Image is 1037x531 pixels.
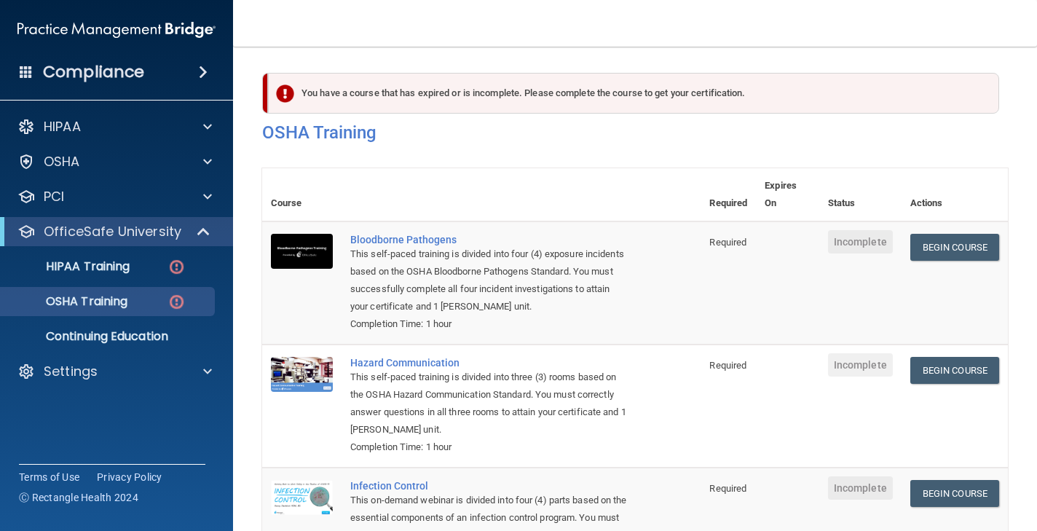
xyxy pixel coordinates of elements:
p: HIPAA Training [9,259,130,274]
th: Course [262,168,342,221]
a: Infection Control [350,480,628,492]
a: Privacy Policy [97,470,162,484]
th: Actions [902,168,1008,221]
a: Begin Course [910,357,999,384]
span: Required [709,483,746,494]
span: Incomplete [828,353,893,377]
p: PCI [44,188,64,205]
a: Bloodborne Pathogens [350,234,628,245]
a: Terms of Use [19,470,79,484]
a: Begin Course [910,234,999,261]
img: danger-circle.6113f641.png [167,293,186,311]
p: HIPAA [44,118,81,135]
th: Status [819,168,902,221]
a: Hazard Communication [350,357,628,369]
a: Begin Course [910,480,999,507]
div: This self-paced training is divided into four (4) exposure incidents based on the OSHA Bloodborne... [350,245,628,315]
span: Incomplete [828,476,893,500]
a: OSHA [17,153,212,170]
div: This self-paced training is divided into three (3) rooms based on the OSHA Hazard Communication S... [350,369,628,438]
img: exclamation-circle-solid-danger.72ef9ffc.png [276,84,294,103]
span: Incomplete [828,230,893,253]
div: You have a course that has expired or is incomplete. Please complete the course to get your certi... [268,73,999,114]
p: OSHA [44,153,80,170]
a: PCI [17,188,212,205]
th: Required [701,168,756,221]
h4: OSHA Training [262,122,1008,143]
div: Completion Time: 1 hour [350,438,628,456]
a: Settings [17,363,212,380]
p: Settings [44,363,98,380]
img: danger-circle.6113f641.png [167,258,186,276]
a: HIPAA [17,118,212,135]
img: PMB logo [17,15,216,44]
h4: Compliance [43,62,144,82]
p: OSHA Training [9,294,127,309]
span: Required [709,360,746,371]
a: OfficeSafe University [17,223,211,240]
p: Continuing Education [9,329,208,344]
span: Required [709,237,746,248]
div: Completion Time: 1 hour [350,315,628,333]
span: Ⓒ Rectangle Health 2024 [19,490,138,505]
th: Expires On [756,168,819,221]
p: OfficeSafe University [44,223,181,240]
